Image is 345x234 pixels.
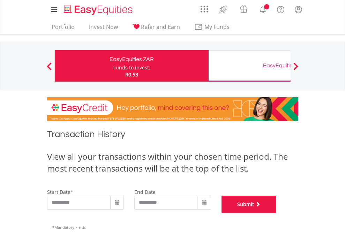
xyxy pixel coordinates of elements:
[233,2,254,15] a: Vouchers
[272,2,290,16] a: FAQ's and Support
[290,2,307,17] a: My Profile
[141,23,180,31] span: Refer and Earn
[47,97,298,121] img: EasyCredit Promotion Banner
[254,2,272,16] a: Notifications
[217,3,229,15] img: thrive-v2.svg
[59,54,204,64] div: EasyEquities ZAR
[42,66,56,73] button: Previous
[47,128,298,144] h1: Transaction History
[62,4,135,16] img: EasyEquities_Logo.png
[86,23,121,34] a: Invest Now
[61,2,135,16] a: Home page
[201,5,208,13] img: grid-menu-icon.svg
[49,23,77,34] a: Portfolio
[47,151,298,175] div: View all your transactions within your chosen time period. The most recent transactions will be a...
[113,64,150,71] div: Funds to invest:
[52,225,86,230] span: Mandatory Fields
[134,189,156,195] label: end date
[129,23,183,34] a: Refer and Earn
[238,3,249,15] img: vouchers-v2.svg
[47,189,70,195] label: start date
[289,66,303,73] button: Next
[222,196,277,213] button: Submit
[194,22,240,31] span: My Funds
[196,2,213,13] a: AppsGrid
[125,71,138,78] span: R0.53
